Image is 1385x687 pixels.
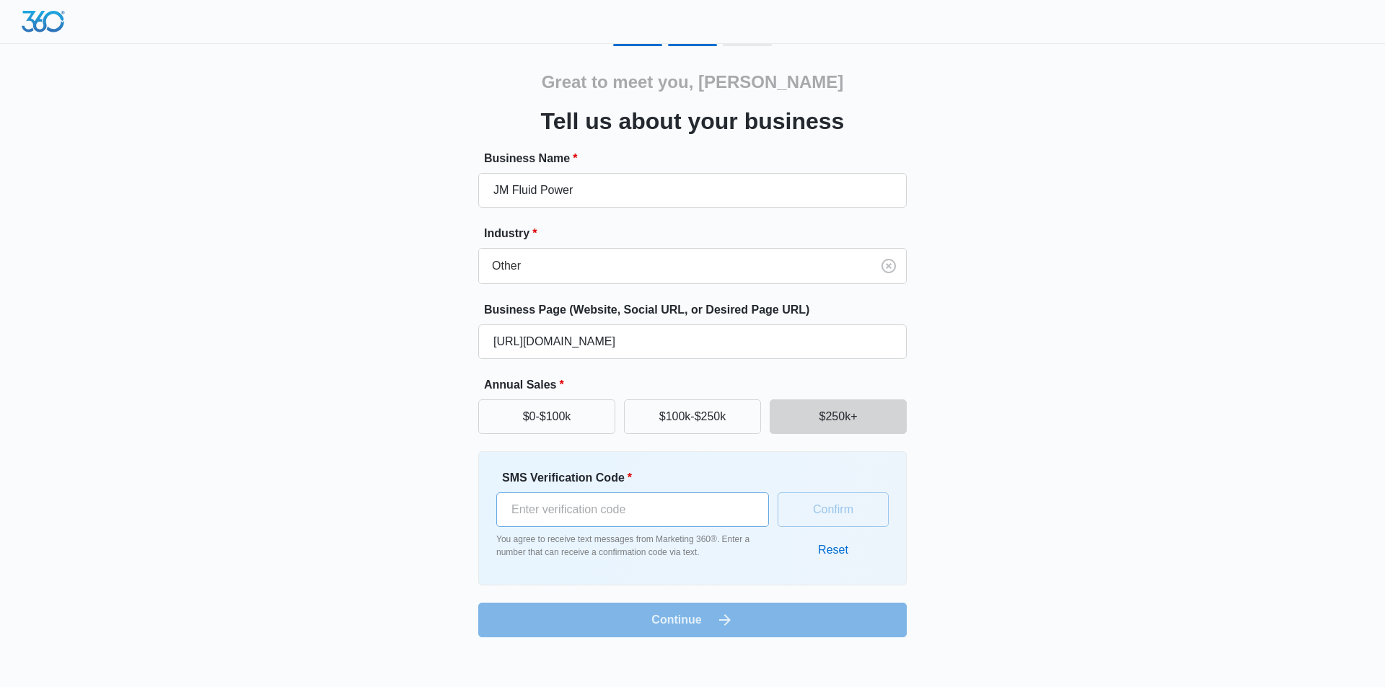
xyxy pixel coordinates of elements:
[484,301,913,319] label: Business Page (Website, Social URL, or Desired Page URL)
[484,150,913,167] label: Business Name
[478,324,907,359] input: e.g. janesplumbing.com
[496,492,769,527] input: Enter verification code
[484,225,913,242] label: Industry
[502,469,775,487] label: SMS Verification Code
[804,533,863,567] button: Reset
[542,69,844,95] h2: Great to meet you, [PERSON_NAME]
[478,399,615,434] button: $0-$100k
[484,376,913,394] label: Annual Sales
[770,399,907,434] button: $250k+
[496,533,769,559] p: You agree to receive text messages from Marketing 360®. Enter a number that can receive a confirm...
[541,104,845,138] h3: Tell us about your business
[877,254,900,278] button: Clear
[478,173,907,208] input: e.g. Jane's Plumbing
[624,399,761,434] button: $100k-$250k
